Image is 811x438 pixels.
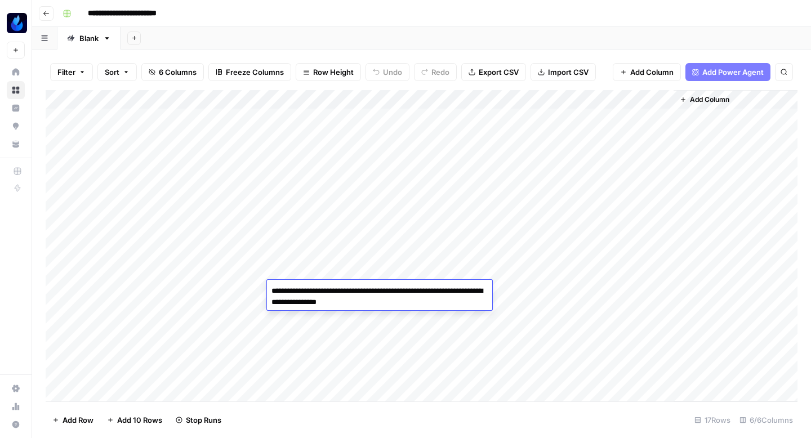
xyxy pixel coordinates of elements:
[7,117,25,135] a: Opportunities
[735,411,797,429] div: 6/6 Columns
[7,9,25,37] button: Workspace: AgentFire Content
[46,411,100,429] button: Add Row
[7,13,27,33] img: AgentFire Content Logo
[97,63,137,81] button: Sort
[7,63,25,81] a: Home
[675,92,734,107] button: Add Column
[479,66,519,78] span: Export CSV
[186,414,221,426] span: Stop Runs
[383,66,402,78] span: Undo
[548,66,589,78] span: Import CSV
[613,63,681,81] button: Add Column
[690,95,729,105] span: Add Column
[7,379,25,397] a: Settings
[431,66,449,78] span: Redo
[169,411,228,429] button: Stop Runs
[100,411,169,429] button: Add 10 Rows
[630,66,674,78] span: Add Column
[7,99,25,117] a: Insights
[366,63,409,81] button: Undo
[208,63,291,81] button: Freeze Columns
[7,397,25,415] a: Usage
[79,33,99,44] div: Blank
[414,63,457,81] button: Redo
[461,63,526,81] button: Export CSV
[159,66,197,78] span: 6 Columns
[7,135,25,153] a: Your Data
[7,415,25,433] button: Help + Support
[117,414,162,426] span: Add 10 Rows
[690,411,735,429] div: 17 Rows
[313,66,354,78] span: Row Height
[57,27,121,50] a: Blank
[296,63,361,81] button: Row Height
[57,66,75,78] span: Filter
[141,63,204,81] button: 6 Columns
[7,81,25,99] a: Browse
[702,66,764,78] span: Add Power Agent
[63,414,93,426] span: Add Row
[226,66,284,78] span: Freeze Columns
[685,63,770,81] button: Add Power Agent
[531,63,596,81] button: Import CSV
[50,63,93,81] button: Filter
[105,66,119,78] span: Sort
